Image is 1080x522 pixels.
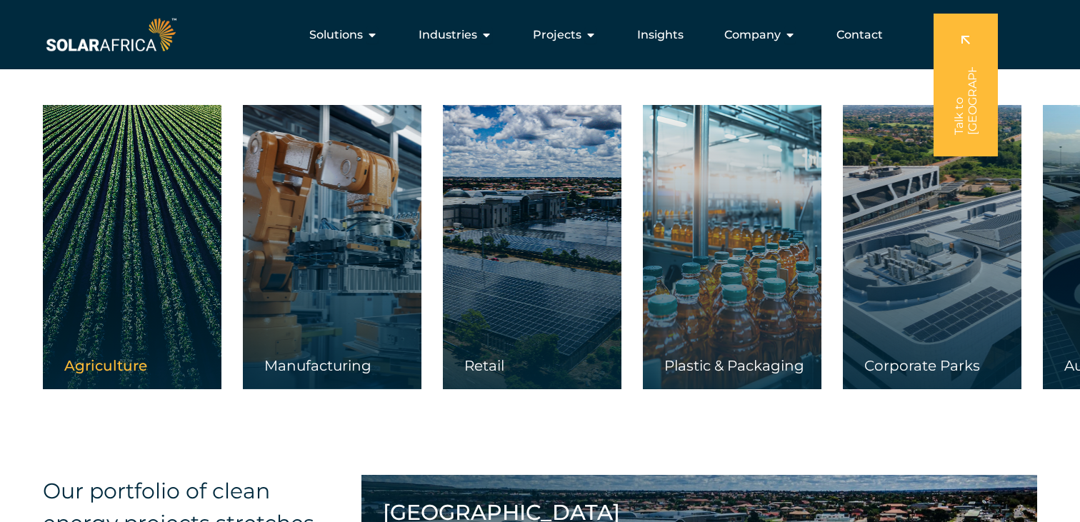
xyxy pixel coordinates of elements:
nav: Menu [179,21,894,49]
span: Plastic & Packaging [664,357,804,374]
span: Projects [533,26,581,44]
a: Agriculture [43,357,221,389]
span: Company [724,26,781,44]
span: Solutions [309,26,363,44]
span: Industries [419,26,477,44]
span: Agriculture [64,357,147,374]
a: Contact [836,26,883,44]
a: Plastic & Packaging [643,357,821,389]
a: Insights [637,26,684,44]
div: Menu Toggle [179,21,894,49]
